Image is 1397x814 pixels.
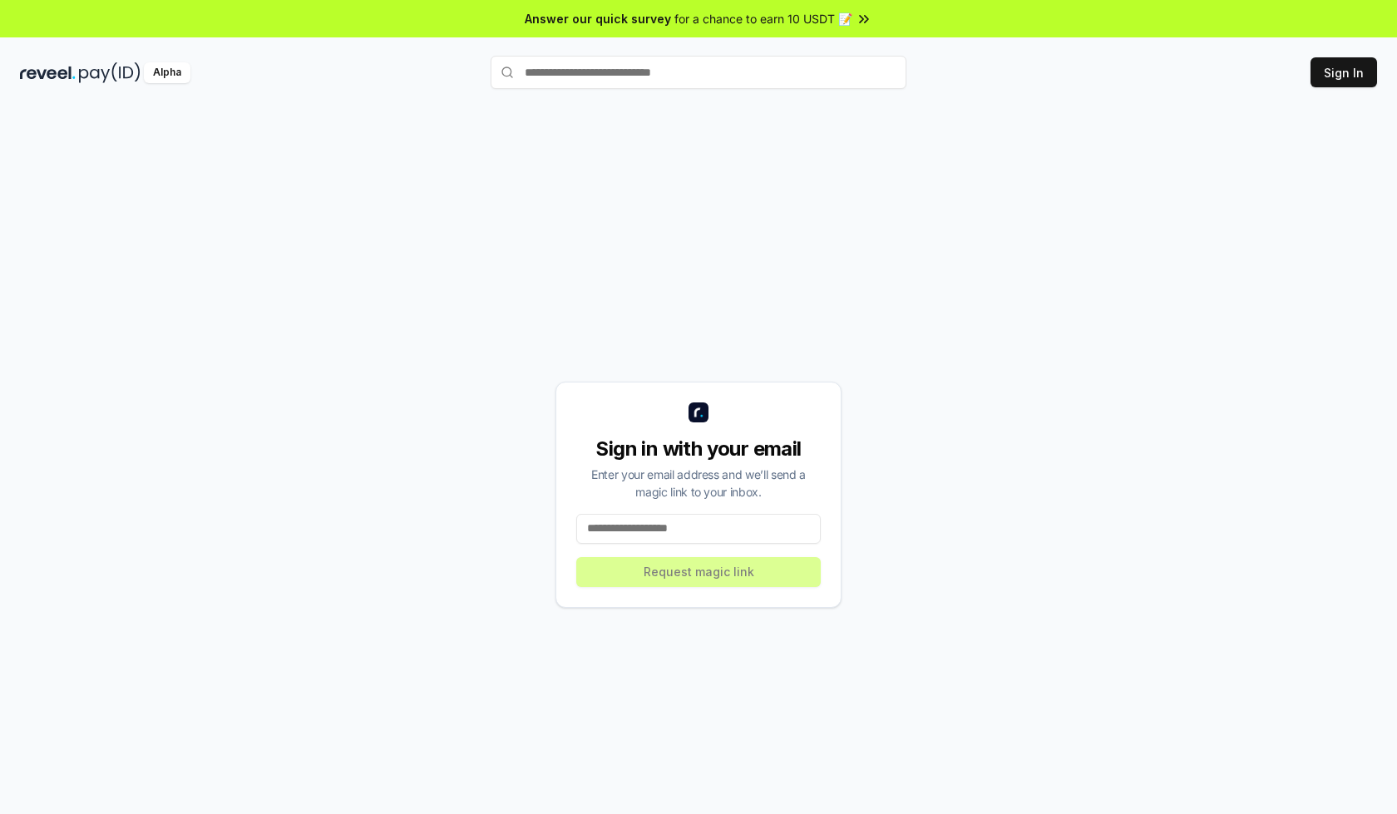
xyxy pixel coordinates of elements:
[1311,57,1377,87] button: Sign In
[689,402,708,422] img: logo_small
[20,62,76,83] img: reveel_dark
[576,436,821,462] div: Sign in with your email
[79,62,141,83] img: pay_id
[144,62,190,83] div: Alpha
[525,10,671,27] span: Answer our quick survey
[674,10,852,27] span: for a chance to earn 10 USDT 📝
[576,466,821,501] div: Enter your email address and we’ll send a magic link to your inbox.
